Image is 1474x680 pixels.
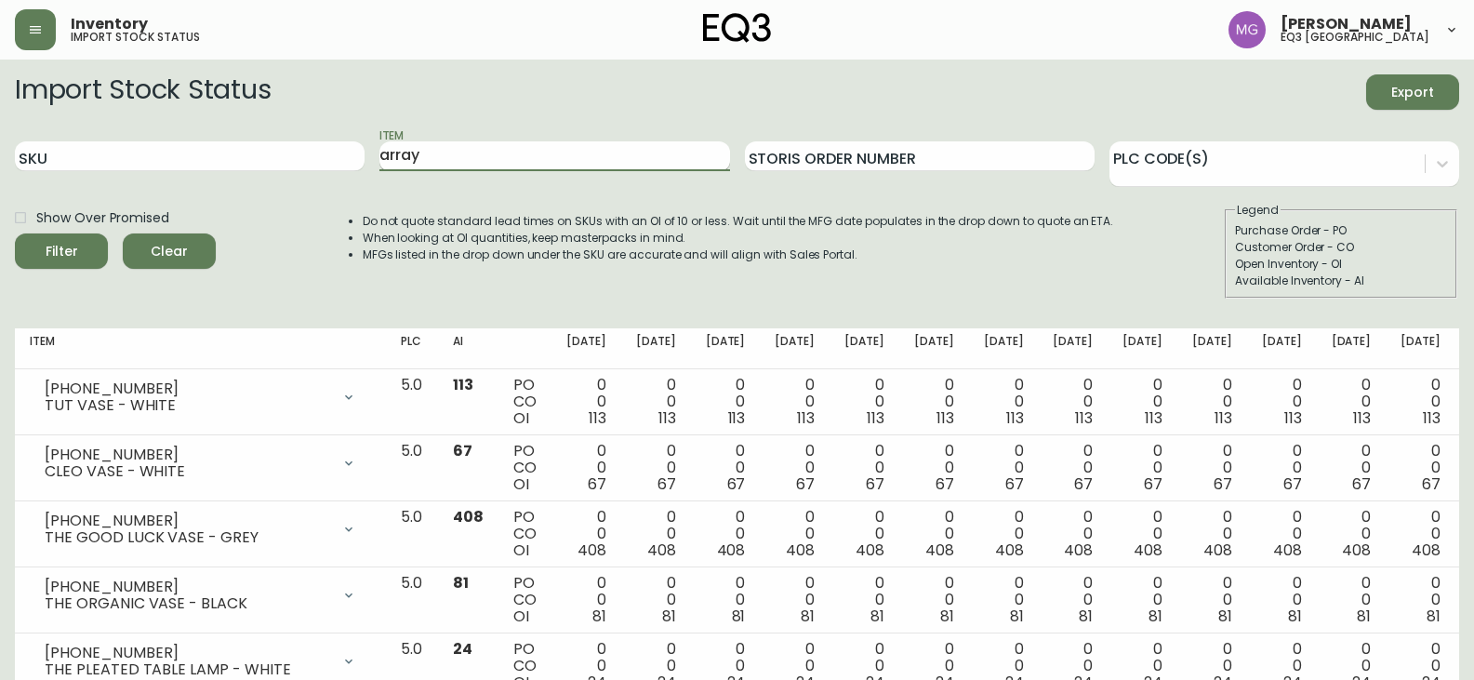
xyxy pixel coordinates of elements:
div: [PHONE_NUMBER]TUT VASE - WHITE [30,377,371,418]
span: 67 [727,473,746,495]
div: 0 0 [636,377,676,427]
th: [DATE] [1038,328,1108,369]
span: 81 [662,606,676,627]
span: 67 [1214,473,1232,495]
div: 0 0 [1122,443,1162,493]
th: [DATE] [760,328,830,369]
span: [PERSON_NAME] [1281,17,1412,32]
span: 113 [1353,407,1371,429]
h2: Import Stock Status [15,74,271,110]
legend: Legend [1235,202,1281,219]
div: 0 0 [984,509,1024,559]
div: [PHONE_NUMBER] [45,645,330,661]
span: 113 [1075,407,1093,429]
div: 0 0 [914,509,954,559]
div: 0 0 [1122,509,1162,559]
span: 408 [995,540,1024,561]
th: [DATE] [830,328,899,369]
span: Clear [138,240,201,263]
div: 0 0 [914,443,954,493]
td: 5.0 [386,369,438,435]
th: [DATE] [1177,328,1247,369]
div: [PHONE_NUMBER] [45,380,330,397]
span: 81 [1427,606,1441,627]
span: 81 [1357,606,1371,627]
div: 0 0 [566,443,606,493]
span: 67 [1144,473,1162,495]
div: 0 0 [1122,377,1162,427]
div: CLEO VASE - WHITE [45,463,330,480]
img: logo [703,13,772,43]
span: 24 [453,638,472,660]
div: [PHONE_NUMBER]THE ORGANIC VASE - BLACK [30,575,371,616]
div: 0 0 [1053,377,1093,427]
div: 0 0 [984,575,1024,625]
span: 113 [1284,407,1302,429]
div: 0 0 [914,575,954,625]
div: 0 0 [775,575,815,625]
span: 113 [867,407,884,429]
h5: eq3 [GEOGRAPHIC_DATA] [1281,32,1429,43]
li: When looking at OI quantities, keep masterpacks in mind. [363,230,1114,247]
div: 0 0 [706,377,746,427]
div: PO CO [513,377,537,427]
span: 408 [1342,540,1371,561]
span: OI [513,407,529,429]
span: 67 [1352,473,1371,495]
th: AI [438,328,498,369]
span: 408 [1412,540,1441,561]
span: 113 [797,407,815,429]
div: 0 0 [1192,575,1232,625]
div: 0 0 [1332,377,1372,427]
li: Do not quote standard lead times on SKUs with an OI of 10 or less. Wait until the MFG date popula... [363,213,1114,230]
div: 0 0 [844,443,884,493]
div: 0 0 [984,443,1024,493]
span: 408 [786,540,815,561]
div: 0 0 [706,443,746,493]
span: 408 [1203,540,1232,561]
div: 0 0 [1192,443,1232,493]
div: 0 0 [566,509,606,559]
div: 0 0 [1262,443,1302,493]
td: 5.0 [386,435,438,501]
div: 0 0 [1401,377,1441,427]
div: 0 0 [1262,377,1302,427]
div: PO CO [513,509,537,559]
div: 0 0 [636,443,676,493]
span: 113 [453,374,473,395]
div: 0 0 [1192,377,1232,427]
div: [PHONE_NUMBER] [45,513,330,529]
span: 113 [658,407,676,429]
div: 0 0 [1122,575,1162,625]
span: 67 [453,440,472,461]
div: 0 0 [1332,509,1372,559]
button: Export [1366,74,1459,110]
span: OI [513,606,529,627]
span: 67 [1283,473,1302,495]
span: 113 [936,407,954,429]
th: [DATE] [621,328,691,369]
span: Show Over Promised [36,208,169,228]
span: 113 [1423,407,1441,429]
div: PO CO [513,575,537,625]
th: [DATE] [1386,328,1455,369]
div: 0 0 [1053,575,1093,625]
span: 408 [925,540,954,561]
span: 67 [1074,473,1093,495]
div: 0 0 [1262,509,1302,559]
div: 0 0 [566,575,606,625]
div: 0 0 [1262,575,1302,625]
span: 408 [1134,540,1162,561]
div: PO CO [513,443,537,493]
div: THE ORGANIC VASE - BLACK [45,595,330,612]
span: 113 [589,407,606,429]
div: [PHONE_NUMBER] [45,579,330,595]
span: 113 [1145,407,1162,429]
span: 113 [728,407,746,429]
div: 0 0 [844,575,884,625]
th: [DATE] [1317,328,1387,369]
span: 67 [1005,473,1024,495]
span: 408 [1273,540,1302,561]
div: Available Inventory - AI [1235,273,1447,289]
div: 0 0 [1053,509,1093,559]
